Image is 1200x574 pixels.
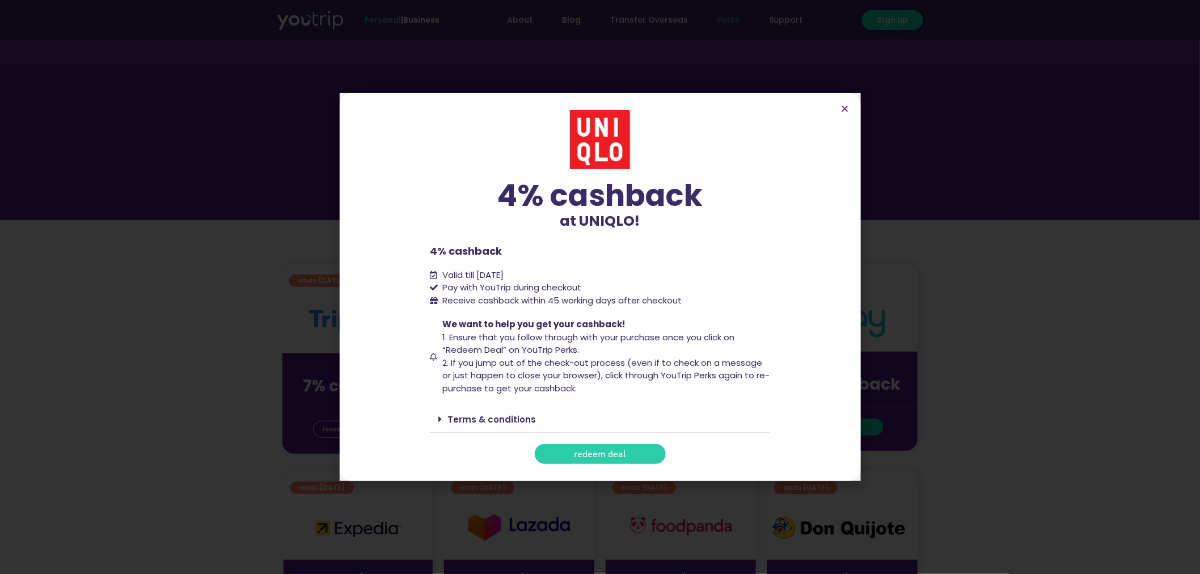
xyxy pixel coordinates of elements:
[430,406,770,433] div: Terms & conditions
[430,180,770,232] div: at UNIQLO!
[447,413,536,425] a: Terms & conditions
[443,269,504,281] span: Valid till [DATE]
[430,243,770,259] p: 4% cashback
[443,318,626,330] span: We want to help you get your cashback!
[443,357,770,394] span: 2. If you jump out of the check-out process (even if to check on a message or just happen to clos...
[430,180,770,210] div: 4% cashback
[443,331,735,356] span: 1. Ensure that you follow through with your purchase once you click on “Redeem Deal” on YouTrip P...
[443,294,682,306] span: Receive cashback within 45 working days after checkout
[535,444,666,464] a: redeem deal
[440,281,582,294] span: Pay with YouTrip during checkout
[841,104,850,113] a: Close
[574,450,626,458] span: redeem deal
